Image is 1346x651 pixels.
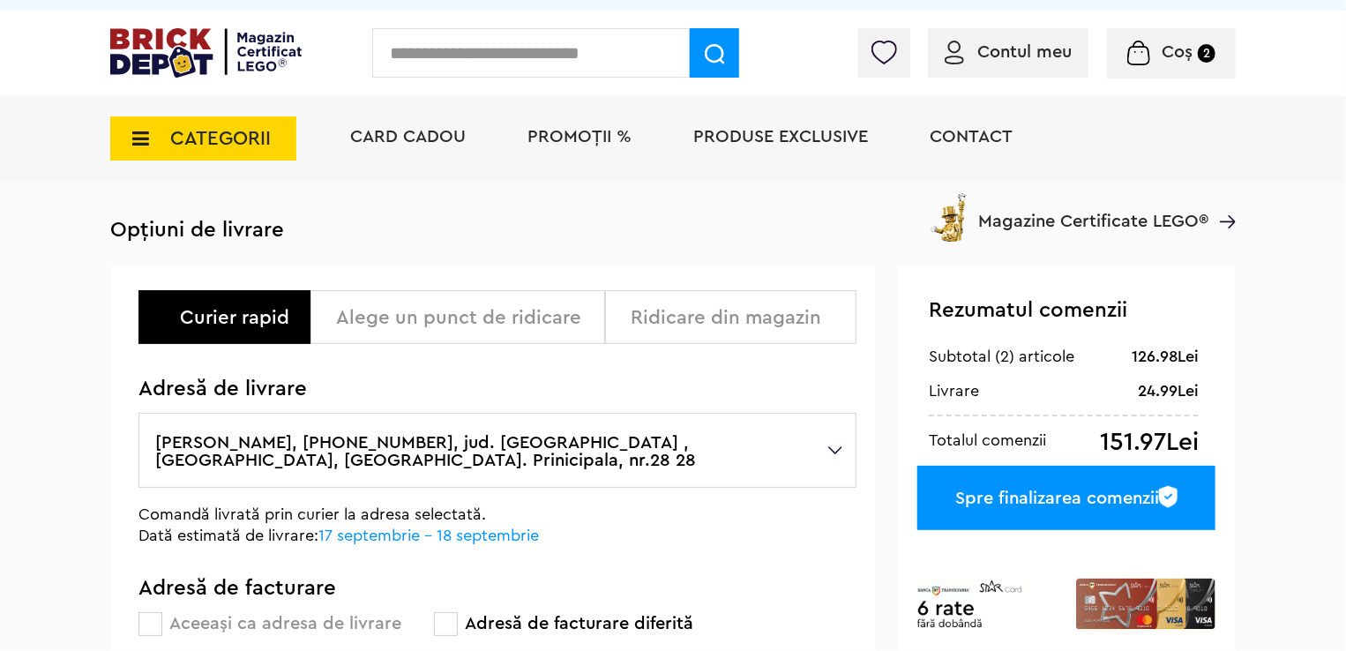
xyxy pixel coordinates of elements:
span: 17 septembrie - 18 septembrie [318,528,539,543]
h3: Opțiuni de livrare [110,217,1236,243]
label: Adresă de facturare diferită [465,615,693,632]
small: 2 [1198,44,1215,63]
span: Coș [1162,43,1193,61]
h3: Adresă de livrare [138,378,856,400]
h3: Adresă de facturare [138,578,856,599]
span: Rezumatul comenzii [929,300,1127,321]
div: 126.98Lei [1132,346,1199,367]
p: Dată estimată de livrare: [138,525,624,546]
span: Contul meu [977,43,1072,61]
div: Totalul comenzii [929,430,1046,451]
label: [PERSON_NAME], [PHONE_NUMBER], jud. [GEOGRAPHIC_DATA] , [GEOGRAPHIC_DATA], [GEOGRAPHIC_DATA]. Pri... [138,413,856,488]
div: Spre finalizarea comenzii [917,466,1215,530]
p: Comandă livrată prin curier la adresa selectată. [138,504,624,525]
a: Produse exclusive [693,128,868,146]
div: 24.99Lei [1138,380,1199,401]
div: Curier rapid [180,307,297,328]
div: Livrare [929,380,979,401]
a: Contact [930,128,1013,146]
div: Alege un punct de ridicare [336,307,592,328]
div: Subtotal (2) articole [929,346,1074,367]
div: Ridicare din magazin [631,307,843,328]
a: PROMOȚII % [527,128,632,146]
span: CATEGORII [170,129,271,148]
label: Aceeași ca adresa de livrare [169,615,401,632]
a: Card Cadou [350,128,466,146]
a: Contul meu [945,43,1072,61]
div: 151.97Lei [1100,430,1199,455]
